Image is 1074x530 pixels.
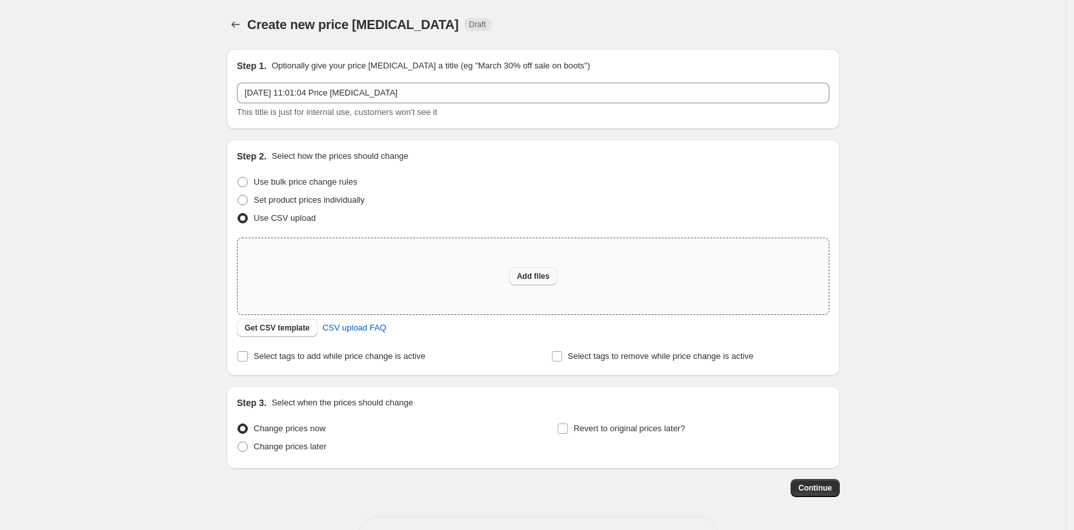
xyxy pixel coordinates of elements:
[254,195,365,205] span: Set product prices individually
[272,150,409,163] p: Select how the prices should change
[254,351,425,361] span: Select tags to add while price change is active
[237,59,267,72] h2: Step 1.
[315,318,394,338] a: CSV upload FAQ
[237,396,267,409] h2: Step 3.
[272,59,590,72] p: Optionally give your price [MEDICAL_DATA] a title (eg "March 30% off sale on boots")
[568,351,754,361] span: Select tags to remove while price change is active
[798,483,832,493] span: Continue
[237,83,829,103] input: 30% off holiday sale
[254,177,357,187] span: Use bulk price change rules
[227,15,245,34] button: Price change jobs
[247,17,459,32] span: Create new price [MEDICAL_DATA]
[517,271,550,281] span: Add files
[254,442,327,451] span: Change prices later
[237,150,267,163] h2: Step 2.
[272,396,413,409] p: Select when the prices should change
[509,267,558,285] button: Add files
[574,423,685,433] span: Revert to original prices later?
[323,321,387,334] span: CSV upload FAQ
[245,323,310,333] span: Get CSV template
[469,19,486,30] span: Draft
[791,479,840,497] button: Continue
[237,319,318,337] button: Get CSV template
[254,213,316,223] span: Use CSV upload
[254,423,325,433] span: Change prices now
[237,107,437,117] span: This title is just for internal use, customers won't see it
